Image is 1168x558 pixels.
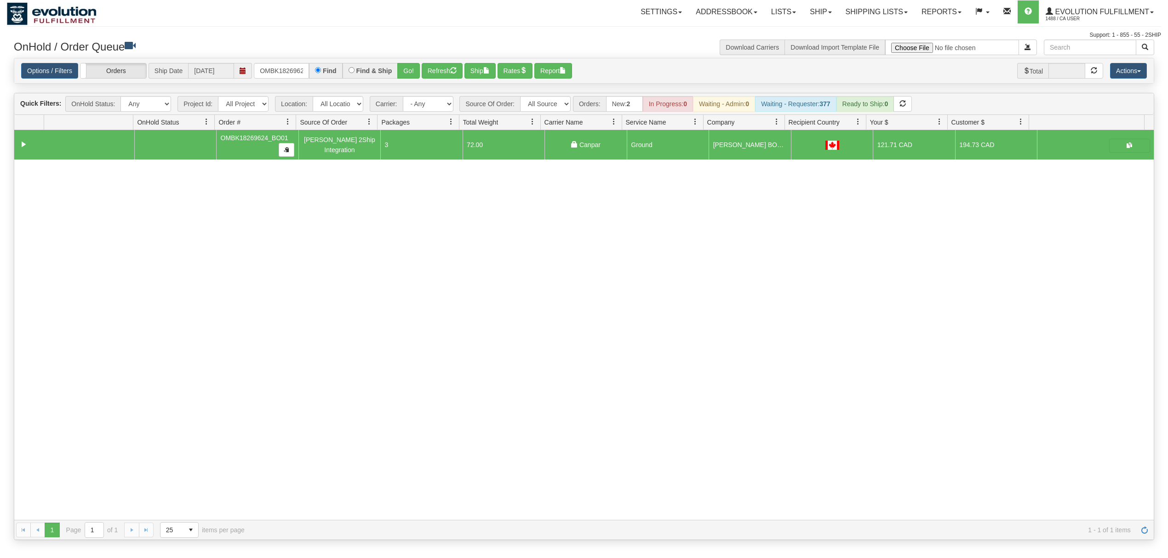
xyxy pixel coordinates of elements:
[689,0,764,23] a: Addressbook
[356,68,392,74] label: Find & Ship
[1044,40,1136,55] input: Search
[14,40,577,53] h3: OnHold / Order Queue
[1039,0,1161,23] a: Evolution Fulfillment 1488 / CA User
[915,0,968,23] a: Reports
[693,96,755,112] div: Waiting - Admin:
[1053,8,1149,16] span: Evolution Fulfillment
[573,96,606,112] span: Orders:
[1046,14,1115,23] span: 1488 / CA User
[707,118,735,127] span: Company
[687,114,703,130] a: Service Name filter column settings
[825,141,839,150] img: CA
[381,118,409,127] span: Packages
[166,525,178,535] span: 25
[1017,63,1049,79] span: Total
[1147,232,1167,326] iframe: chat widget
[634,0,689,23] a: Settings
[1136,40,1154,55] button: Search
[21,63,78,79] a: Options / Filters
[422,63,463,79] button: Refresh
[764,0,803,23] a: Lists
[626,118,666,127] span: Service Name
[789,118,840,127] span: Recipient Country
[932,114,947,130] a: Your $ filter column settings
[627,130,709,159] td: Ground
[870,118,888,127] span: Your $
[20,99,61,108] label: Quick Filters:
[7,2,97,25] img: logo1488.jpg
[745,100,749,108] strong: 0
[606,114,622,130] a: Carrier Name filter column settings
[45,523,59,537] span: Page 1
[726,44,779,51] a: Download Carriers
[199,114,214,130] a: OnHold Status filter column settings
[7,31,1161,39] div: Support: 1 - 855 - 55 - 2SHIP
[258,526,1131,534] span: 1 - 1 of 1 items
[627,100,630,108] strong: 2
[1137,523,1152,537] a: Refresh
[769,114,784,130] a: Company filter column settings
[790,44,879,51] a: Download Import Template File
[1110,63,1147,79] button: Actions
[361,114,377,130] a: Source Of Order filter column settings
[709,130,791,159] td: [PERSON_NAME] BOUTIQUE INC.
[279,143,294,157] button: Copy to clipboard
[836,96,894,112] div: Ready to Ship:
[873,130,955,159] td: 121.71 CAD
[498,63,533,79] button: Rates
[14,93,1154,115] div: grid toolbar
[467,141,483,148] span: 72.00
[579,141,601,148] span: Canpar
[1109,139,1150,153] button: Shipping Documents
[443,114,459,130] a: Packages filter column settings
[955,130,1037,159] td: 194.73 CAD
[254,63,309,79] input: Order #
[643,96,693,112] div: In Progress:
[303,135,377,155] div: [PERSON_NAME] 2Ship Integration
[221,134,288,142] span: OMBK18269624_BO01
[850,114,866,130] a: Recipient Country filter column settings
[137,118,179,127] span: OnHold Status
[177,96,218,112] span: Project Id:
[534,63,572,79] button: Report
[885,40,1019,55] input: Import
[683,100,687,108] strong: 0
[385,141,389,148] span: 3
[323,68,337,74] label: Find
[884,100,888,108] strong: 0
[755,96,836,112] div: Waiting - Requester:
[459,96,520,112] span: Source Of Order:
[280,114,296,130] a: Order # filter column settings
[218,118,240,127] span: Order #
[370,96,403,112] span: Carrier:
[606,96,643,112] div: New:
[275,96,313,112] span: Location:
[525,114,540,130] a: Total Weight filter column settings
[18,139,29,150] a: Collapse
[819,100,830,108] strong: 377
[397,63,420,79] button: Go!
[951,118,985,127] span: Customer $
[803,0,838,23] a: Ship
[544,118,583,127] span: Carrier Name
[149,63,188,79] span: Ship Date
[80,63,146,79] label: Orders
[160,522,199,538] span: Page sizes drop down
[183,523,198,537] span: select
[85,523,103,537] input: Page 1
[300,118,347,127] span: Source Of Order
[160,522,245,538] span: items per page
[464,63,496,79] button: Ship
[839,0,915,23] a: Shipping lists
[66,522,118,538] span: Page of 1
[1013,114,1029,130] a: Customer $ filter column settings
[65,96,120,112] span: OnHold Status:
[463,118,498,127] span: Total Weight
